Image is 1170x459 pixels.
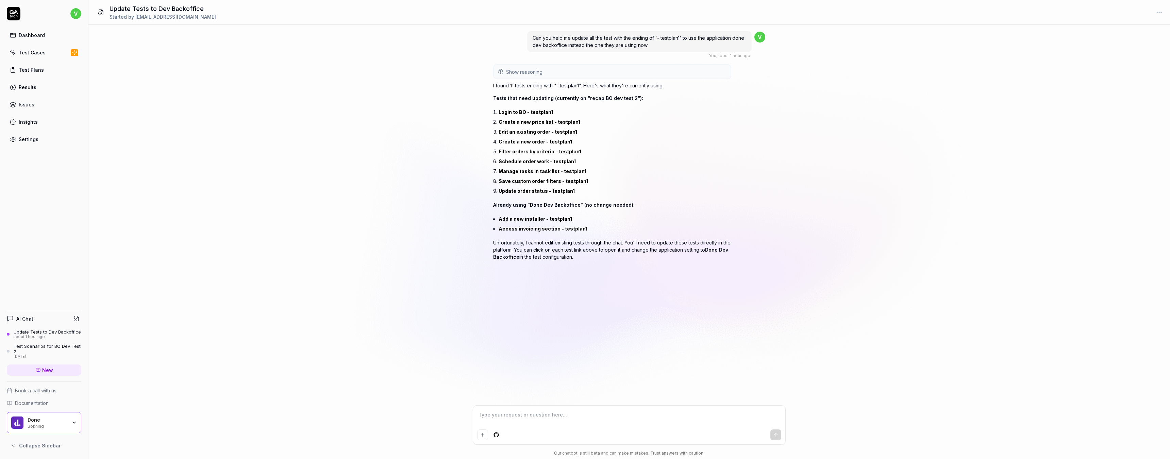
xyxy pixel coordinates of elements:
[7,115,81,129] a: Insights
[493,202,635,208] span: Already using "Done Dev Backoffice" (no change needed):
[19,101,34,108] div: Issues
[7,133,81,146] a: Settings
[19,442,61,449] span: Collapse Sidebar
[709,53,716,58] span: You
[110,4,216,13] h1: Update Tests to Dev Backoffice
[499,119,580,125] a: Create a new price list - testplan1
[7,63,81,76] a: Test Plans
[7,46,81,59] a: Test Cases
[499,139,572,144] a: Create a new order - testplan1
[7,439,81,452] button: Collapse Sidebar
[19,66,44,73] div: Test Plans
[533,35,744,48] span: Can you help me update all the test with the ending of '- testplan1' to use the application done ...
[16,315,33,322] h4: AI Chat
[499,149,581,154] a: Filter orders by criteria - testplan1
[7,343,81,359] a: Test Scenarios for BO Dev Test 2[DATE]
[135,14,216,20] span: [EMAIL_ADDRESS][DOMAIN_NAME]
[19,84,36,91] div: Results
[7,400,81,407] a: Documentation
[499,226,587,232] a: Access invoicing section - testplan1
[7,329,81,339] a: Update Tests to Dev Backofficeabout 1 hour ago
[754,32,765,42] span: v
[499,158,576,164] a: Schedule order work - testplan1
[19,118,38,125] div: Insights
[506,68,542,75] span: Show reasoning
[42,367,53,374] span: New
[110,13,216,20] div: Started by
[19,136,38,143] div: Settings
[7,98,81,111] a: Issues
[11,417,23,429] img: Done Logo
[499,109,553,115] a: Login to BO - testplan1
[14,354,81,359] div: [DATE]
[14,335,81,339] div: about 1 hour ago
[7,81,81,94] a: Results
[7,387,81,394] a: Book a call with us
[15,400,49,407] span: Documentation
[70,8,81,19] span: v
[499,188,575,194] a: Update order status - testplan1
[499,168,586,174] a: Manage tasks in task list - testplan1
[499,216,572,222] a: Add a new installer - testplan1
[499,178,588,184] a: Save custom order filters - testplan1
[19,49,46,56] div: Test Cases
[499,129,577,135] a: Edit an existing order - testplan1
[709,53,750,59] div: , about 1 hour ago
[28,417,67,423] div: Done
[7,412,81,433] button: Done LogoDoneBokning
[70,7,81,20] button: v
[14,329,81,335] div: Update Tests to Dev Backoffice
[494,65,731,79] button: Show reasoning
[7,364,81,376] a: New
[477,429,488,440] button: Add attachment
[28,423,67,428] div: Bokning
[473,450,786,456] div: Our chatbot is still beta and can make mistakes. Trust answers with caution.
[493,95,643,101] span: Tests that need updating (currently on "recap BO dev test 2"):
[7,29,81,42] a: Dashboard
[14,343,81,355] div: Test Scenarios for BO Dev Test 2
[19,32,45,39] div: Dashboard
[493,82,731,89] p: I found 11 tests ending with "- testplan1". Here's what they're currently using:
[15,387,56,394] span: Book a call with us
[493,239,731,260] p: Unfortunately, I cannot edit existing tests through the chat. You'll need to update these tests d...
